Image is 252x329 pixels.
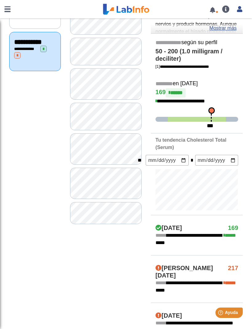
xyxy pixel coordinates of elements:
[156,224,182,232] h4: [DATE]
[195,155,238,166] input: mm/dd/yyyy
[228,224,238,232] h4: 169
[156,39,238,46] h5: según su perfil
[156,265,228,279] h4: [PERSON_NAME][DATE]
[156,48,238,63] h4: 50 - 200 (1.0 milligram / deciliter)
[156,88,238,98] h4: 169
[146,155,189,166] input: mm/dd/yyyy
[209,25,237,32] a: Mostrar más
[156,80,238,87] h5: en [DATE]
[156,137,226,150] b: Tu tendencia Cholesterol Total (Serum)
[156,64,209,69] a: [1]
[197,305,245,322] iframe: Help widget launcher
[156,312,182,319] h4: [DATE]
[228,265,238,279] h4: 217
